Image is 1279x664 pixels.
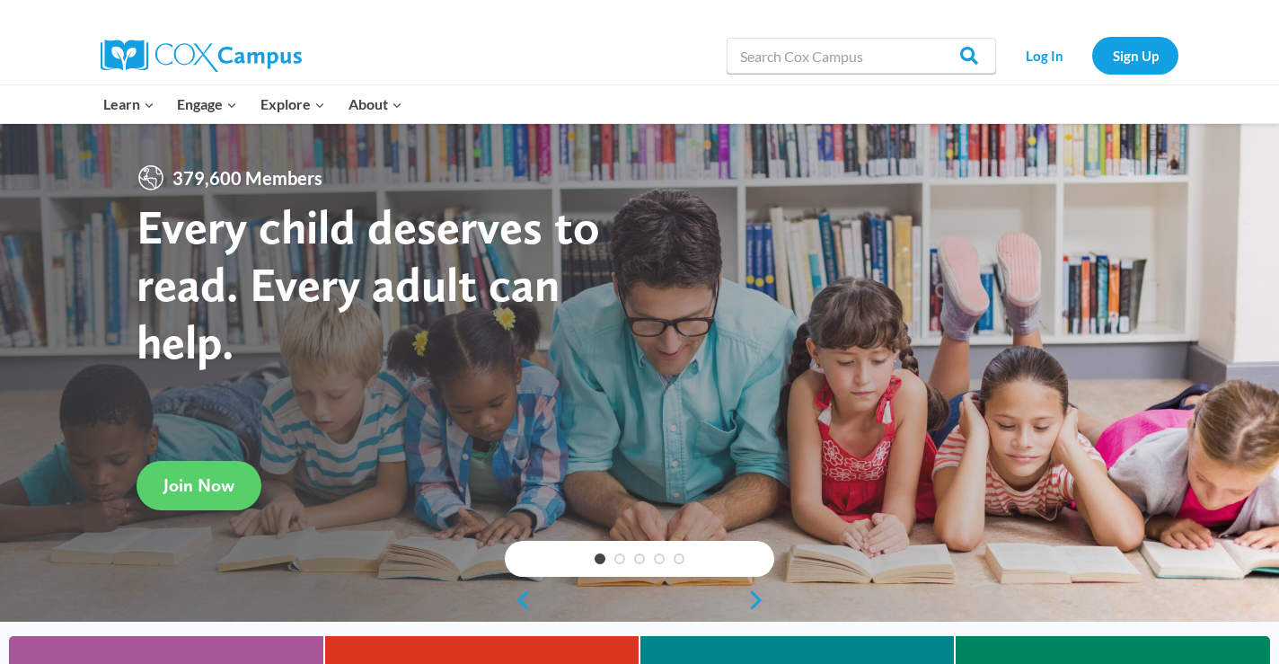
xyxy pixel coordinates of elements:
a: 5 [674,553,684,564]
a: next [747,589,774,611]
div: content slider buttons [505,582,774,618]
nav: Primary Navigation [92,85,413,123]
img: Cox Campus [101,40,302,72]
a: 1 [595,553,605,564]
span: Join Now [163,474,234,496]
span: About [348,93,402,116]
a: Join Now [137,461,261,510]
a: Log In [1005,37,1083,74]
span: Explore [260,93,325,116]
a: Sign Up [1092,37,1178,74]
a: 2 [614,553,625,564]
span: Learn [103,93,154,116]
span: Engage [177,93,237,116]
a: previous [505,589,532,611]
span: 379,600 Members [165,164,330,192]
strong: Every child deserves to read. Every adult can help. [137,198,600,369]
a: 3 [634,553,645,564]
input: Search Cox Campus [727,38,996,74]
nav: Secondary Navigation [1005,37,1178,74]
a: 4 [654,553,665,564]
